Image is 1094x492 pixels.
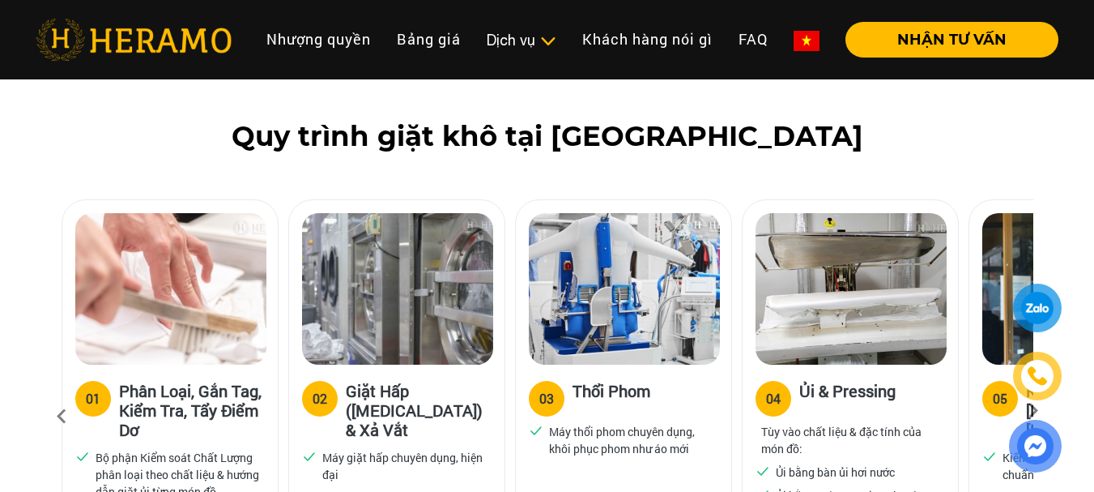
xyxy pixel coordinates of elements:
img: heramo-quy-trinh-giat-hap-tieu-chuan-buoc-2 [302,213,493,365]
a: phone-icon [1014,353,1061,400]
div: 03 [539,389,554,409]
img: heramo-quy-trinh-giat-hap-tieu-chuan-buoc-1 [75,213,266,365]
h3: Thổi Phom [573,381,650,413]
p: Ủi bằng bàn ủi hơi nước [776,464,895,481]
div: Dịch vụ [487,29,556,51]
img: checked.svg [982,449,997,464]
a: NHẬN TƯ VẤN [832,32,1058,47]
img: phone-icon [1026,365,1049,387]
p: Tùy vào chất liệu & đặc tính của món đồ: [761,423,939,457]
div: 05 [993,389,1007,409]
p: Máy thổi phom chuyên dụng, khôi phục phom như áo mới [549,423,713,457]
a: Khách hàng nói gì [569,22,726,57]
img: vn-flag.png [794,31,819,51]
h3: Giặt Hấp ([MEDICAL_DATA]) & Xả Vắt [346,381,492,439]
a: FAQ [726,22,781,57]
button: NHẬN TƯ VẤN [845,22,1058,58]
div: 01 [86,389,100,409]
h3: Ủi & Pressing [799,381,896,413]
img: checked.svg [75,449,90,464]
div: 02 [313,389,327,409]
a: Bảng giá [384,22,474,57]
a: Nhượng quyền [253,22,384,57]
img: checked.svg [302,449,317,464]
img: heramo-quy-trinh-giat-hap-tieu-chuan-buoc-4 [756,213,947,365]
img: checked.svg [756,464,770,478]
img: subToggleIcon [539,33,556,49]
img: checked.svg [529,423,543,438]
p: Máy giặt hấp chuyên dụng, hiện đại [322,449,486,483]
div: 04 [766,389,781,409]
img: heramo-logo.png [36,19,232,61]
h2: Quy trình giặt khô tại [GEOGRAPHIC_DATA] [36,120,1058,153]
img: heramo-quy-trinh-giat-hap-tieu-chuan-buoc-3 [529,213,720,365]
h3: Phân Loại, Gắn Tag, Kiểm Tra, Tẩy Điểm Dơ [119,381,265,439]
